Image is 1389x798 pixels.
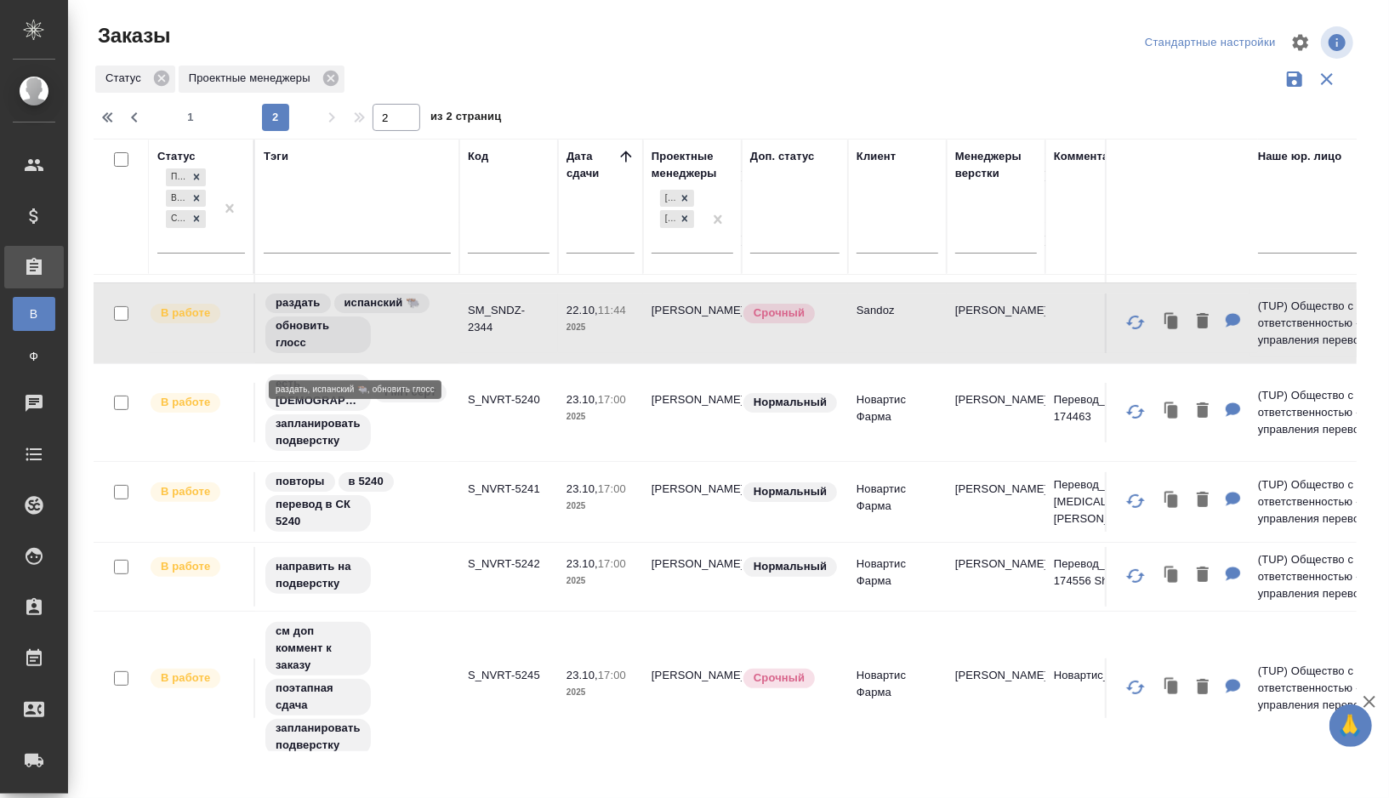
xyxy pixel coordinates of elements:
[1258,148,1342,165] div: Наше юр. лицо
[1141,30,1280,56] div: split button
[1217,558,1250,593] button: Для КМ: Перевод_Entresto_PUBS 174556 Shuina, Ekaterina shared the folder "Pubs 174556_Uperio" wit...
[468,556,549,573] p: S_NVRT-5242
[177,104,204,131] button: 1
[1156,558,1188,593] button: Клонировать
[1054,556,1241,590] p: Перевод_[MEDICAL_DATA]_PUBS 174556 Shuina, ...
[566,482,598,495] p: 23.10,
[955,481,1037,498] p: [PERSON_NAME]
[643,472,742,532] td: [PERSON_NAME]
[658,208,696,230] div: Горшкова Валентина, Грабко Мария
[658,188,696,209] div: Горшкова Валентина, Грабко Мария
[857,391,938,425] p: Новартис Фарма
[1217,670,1250,705] button: Для КМ: Новартис_перевод_Лукстурна_Юперио_Global projects_PV_ПООБ
[276,496,361,530] p: перевод в СК 5240
[21,348,47,365] span: Ф
[161,558,210,575] p: В работе
[264,620,451,757] div: см доп коммент к заказу, поэтапная сдача, запланировать подверстку
[742,481,840,504] div: Статус по умолчанию для стандартных заказов
[1217,483,1250,518] button: Для КМ: Перевод_Co-Diovan_PUBS Shuina, Ekaterina shared the folder "Pubs 174464_Co-Diovan" with you
[468,148,488,165] div: Код
[660,210,675,228] div: [PERSON_NAME]
[13,339,55,373] a: Ф
[1188,558,1217,593] button: Удалить
[276,473,325,490] p: повторы
[1115,391,1156,432] button: Обновить
[742,391,840,414] div: Статус по умолчанию для стандартных заказов
[264,148,288,165] div: Тэги
[149,667,245,690] div: Выставляет ПМ после принятия заказа от КМа
[857,302,938,319] p: Sandoz
[643,294,742,353] td: [PERSON_NAME]
[955,667,1037,684] p: [PERSON_NAME]
[566,557,598,570] p: 23.10,
[566,684,635,701] p: 2025
[149,556,245,579] div: Выставляет ПМ после принятия заказа от КМа
[1054,391,1241,425] p: Перевод_[MEDICAL_DATA]_PUBS 174463
[161,394,210,411] p: В работе
[164,167,208,188] div: Подтвержден, В работе, Согласование КП
[164,208,208,230] div: Подтвержден, В работе, Согласование КП
[161,670,210,687] p: В работе
[1188,670,1217,705] button: Удалить
[179,66,344,93] div: Проектные менеджеры
[643,658,742,718] td: [PERSON_NAME]
[276,720,361,754] p: запланировать подверстку
[566,408,635,425] p: 2025
[1188,305,1217,339] button: Удалить
[857,556,938,590] p: Новартис Фарма
[1054,667,1241,684] p: Новартис_перевод_Лукстурна_Юперио_Glo...
[754,305,805,322] p: Срочный
[264,470,451,533] div: повторы, в 5240, перевод в СК 5240
[1115,302,1156,343] button: Обновить
[857,667,938,701] p: Новартис Фарма
[149,302,245,325] div: Выставляет ПМ после принятия заказа от КМа
[1217,394,1250,429] button: Для КМ: Перевод_Diovan_PUBS 174463
[1156,305,1188,339] button: Клонировать
[276,623,361,674] p: см доп коммент к заказу
[1156,483,1188,518] button: Клонировать
[189,70,316,87] p: Проектные менеджеры
[1329,704,1372,747] button: 🙏
[149,481,245,504] div: Выставляет ПМ после принятия заказа от КМа
[276,375,361,409] p: есть [DEMOGRAPHIC_DATA]
[95,66,175,93] div: Статус
[955,556,1037,573] p: [PERSON_NAME]
[1115,667,1156,708] button: Обновить
[643,383,742,442] td: [PERSON_NAME]
[598,482,626,495] p: 17:00
[161,483,210,500] p: В работе
[566,393,598,406] p: 23.10,
[1336,708,1365,744] span: 🙏
[94,22,170,49] span: Заказы
[468,391,549,408] p: S_NVRT-5240
[344,294,420,311] p: испанский 🐃
[1188,483,1217,518] button: Удалить
[566,148,618,182] div: Дата сдачи
[264,373,451,453] div: есть румынский, ГМП серт, запланировать подверстку
[566,319,635,336] p: 2025
[157,148,196,165] div: Статус
[149,391,245,414] div: Выставляет ПМ после принятия заказа от КМа
[13,297,55,331] a: В
[598,393,626,406] p: 17:00
[276,558,361,592] p: направить на подверстку
[177,109,204,126] span: 1
[264,556,451,596] div: направить на подверстку
[161,305,210,322] p: В работе
[750,148,815,165] div: Доп. статус
[1054,476,1241,527] p: Перевод_Co-[MEDICAL_DATA]_PUBS Shuina, [PERSON_NAME]...
[660,190,675,208] div: [PERSON_NAME]
[742,667,840,690] div: Выставляется автоматически, если на указанный объем услуг необходимо больше времени в стандартном...
[1054,148,1173,165] div: Комментарии для КМ
[754,558,827,575] p: Нормальный
[468,481,549,498] p: S_NVRT-5241
[1115,481,1156,522] button: Обновить
[1311,63,1343,95] button: Сбросить фильтры
[598,669,626,681] p: 17:00
[105,70,147,87] p: Статус
[955,302,1037,319] p: [PERSON_NAME]
[754,483,827,500] p: Нормальный
[1115,556,1156,596] button: Обновить
[598,557,626,570] p: 17:00
[384,384,436,401] p: ГМП серт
